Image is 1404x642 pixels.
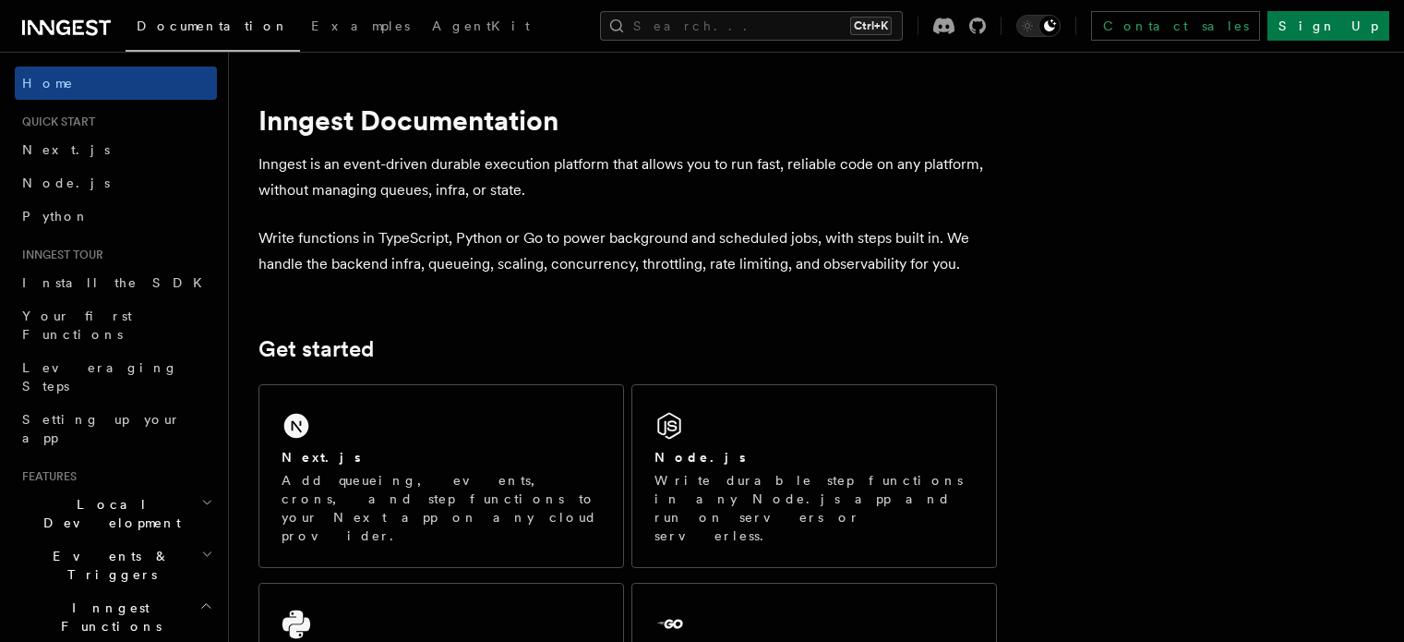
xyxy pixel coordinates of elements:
[137,18,289,33] span: Documentation
[22,309,132,342] span: Your first Functions
[22,142,110,157] span: Next.js
[22,209,90,224] span: Python
[258,103,997,137] h1: Inngest Documentation
[126,6,300,52] a: Documentation
[22,74,74,92] span: Home
[15,166,217,200] a: Node.js
[15,351,217,403] a: Leveraging Steps
[311,18,410,33] span: Examples
[1091,11,1260,41] a: Contact sales
[15,299,217,351] a: Your first Functions
[15,133,217,166] a: Next.js
[22,275,213,290] span: Install the SDK
[850,17,892,35] kbd: Ctrl+K
[22,412,181,445] span: Setting up your app
[1016,15,1061,37] button: Toggle dark mode
[15,547,201,584] span: Events & Triggers
[258,384,624,568] a: Next.jsAdd queueing, events, crons, and step functions to your Next app on any cloud provider.
[258,151,997,203] p: Inngest is an event-driven durable execution platform that allows you to run fast, reliable code ...
[654,471,974,545] p: Write durable step functions in any Node.js app and run on servers or serverless.
[15,469,77,484] span: Features
[631,384,997,568] a: Node.jsWrite durable step functions in any Node.js app and run on servers or serverless.
[1267,11,1389,41] a: Sign Up
[300,6,421,50] a: Examples
[282,448,361,466] h2: Next.js
[15,115,95,129] span: Quick start
[600,11,903,41] button: Search...Ctrl+K
[15,266,217,299] a: Install the SDK
[432,18,530,33] span: AgentKit
[22,360,178,394] span: Leveraging Steps
[15,200,217,233] a: Python
[15,495,201,532] span: Local Development
[15,403,217,454] a: Setting up your app
[654,448,746,466] h2: Node.js
[258,336,374,362] a: Get started
[421,6,541,50] a: AgentKit
[258,225,997,277] p: Write functions in TypeScript, Python or Go to power background and scheduled jobs, with steps bu...
[15,248,103,262] span: Inngest tour
[22,176,110,190] span: Node.js
[15,488,217,539] button: Local Development
[15,67,217,100] a: Home
[282,471,601,545] p: Add queueing, events, crons, and step functions to your Next app on any cloud provider.
[15,539,217,591] button: Events & Triggers
[15,599,199,636] span: Inngest Functions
